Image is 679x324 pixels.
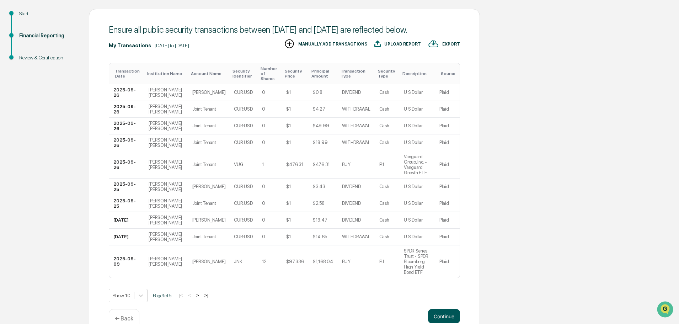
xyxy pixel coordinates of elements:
div: Cash [379,217,389,223]
div: CUR:USD [234,184,252,189]
div: $1 [286,201,291,206]
div: $476.31 [286,162,303,167]
div: $1,168.04 [313,259,333,264]
div: $1 [286,184,291,189]
div: U S Dollar [404,234,422,239]
div: $1 [286,106,291,112]
div: 🗄️ [52,90,57,96]
div: 0 [262,184,265,189]
td: Joint Tenant [188,101,230,118]
div: 0 [262,123,265,128]
div: Toggle SortBy [232,69,255,79]
div: DIVIDEND [342,217,360,223]
td: 2025-09-25 [109,179,144,195]
div: CUR:USD [234,201,252,206]
div: 0 [262,217,265,223]
span: Data Lookup [14,103,45,110]
div: WITHDRAWAL [342,234,370,239]
div: Cash [379,123,389,128]
span: Page 1 of 5 [153,293,171,298]
td: Plaid [435,212,460,229]
button: Start new chat [121,57,129,65]
div: Financial Reporting [19,32,77,39]
a: 🔎Data Lookup [4,100,48,113]
div: $14.65 [313,234,327,239]
td: Plaid [435,195,460,212]
div: JNK [234,259,242,264]
div: $1 [286,140,291,145]
div: $1 [286,217,291,223]
div: Toggle SortBy [378,69,397,79]
div: Etf [379,259,384,264]
div: CUR:USD [234,140,252,145]
span: Preclearance [14,90,46,97]
div: $0.8 [313,90,322,95]
td: [DATE] [109,212,144,229]
div: EXPORT [442,42,460,47]
div: $2.58 [313,201,325,206]
div: Vanguard Group, Inc. - Vanguard Growth ETF [404,154,431,175]
div: U S Dollar [404,106,422,112]
td: Joint Tenant [188,118,230,134]
div: 0 [262,201,265,206]
div: Toggle SortBy [341,69,372,79]
div: $97.336 [286,259,304,264]
div: $476.31 [313,162,330,167]
div: CUR:USD [234,106,252,112]
div: UPLOAD REPORT [384,42,421,47]
td: [PERSON_NAME] [188,212,230,229]
td: 2025-09-25 [109,195,144,212]
div: Toggle SortBy [402,71,432,76]
div: BUY [342,162,350,167]
td: 2025-09-26 [109,84,144,101]
div: DIVIDEND [342,184,360,189]
div: U S Dollar [404,123,422,128]
div: CUR:USD [234,90,252,95]
button: > [194,292,201,298]
div: [PERSON_NAME] [PERSON_NAME] [149,159,183,170]
div: Cash [379,184,389,189]
div: Toggle SortBy [115,69,141,79]
div: $4.27 [313,106,325,112]
div: Etf [379,162,384,167]
div: [PERSON_NAME] [PERSON_NAME] [149,232,183,242]
div: WITHDRAWAL [342,123,370,128]
iframe: Open customer support [656,301,675,320]
span: Pylon [71,121,86,126]
div: CUR:USD [234,123,252,128]
div: 🖐️ [7,90,13,96]
div: CUR:USD [234,217,252,223]
div: Start new chat [24,54,117,62]
td: Plaid [435,84,460,101]
td: 2025-09-26 [109,118,144,134]
div: Cash [379,140,389,145]
div: DIVIDEND [342,90,360,95]
td: Joint Tenant [188,229,230,245]
div: 1 [262,162,264,167]
div: [PERSON_NAME] [PERSON_NAME] [149,121,183,131]
div: 0 [262,90,265,95]
div: Toggle SortBy [311,69,335,79]
td: Plaid [435,229,460,245]
div: [PERSON_NAME] [PERSON_NAME] [149,181,183,192]
button: Continue [428,309,460,323]
div: U S Dollar [404,140,422,145]
td: Joint Tenant [188,134,230,151]
div: [PERSON_NAME] [PERSON_NAME] [149,104,183,115]
div: Ensure all public security transactions between [DATE] and [DATE] are reflected below. [109,25,460,35]
div: [PERSON_NAME] [PERSON_NAME] [149,215,183,225]
td: [PERSON_NAME] [188,84,230,101]
img: MANUALLY ADD TRANSACTIONS [284,38,295,49]
div: $1 [286,90,291,95]
td: [DATE] [109,229,144,245]
div: Cash [379,234,389,239]
div: Cash [379,201,389,206]
td: 2025-09-26 [109,151,144,179]
div: Toggle SortBy [441,71,457,76]
img: EXPORT [428,38,439,49]
div: VUG [234,162,243,167]
img: UPLOAD REPORT [374,38,381,49]
div: [PERSON_NAME] [PERSON_NAME] [149,198,183,209]
div: Cash [379,90,389,95]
